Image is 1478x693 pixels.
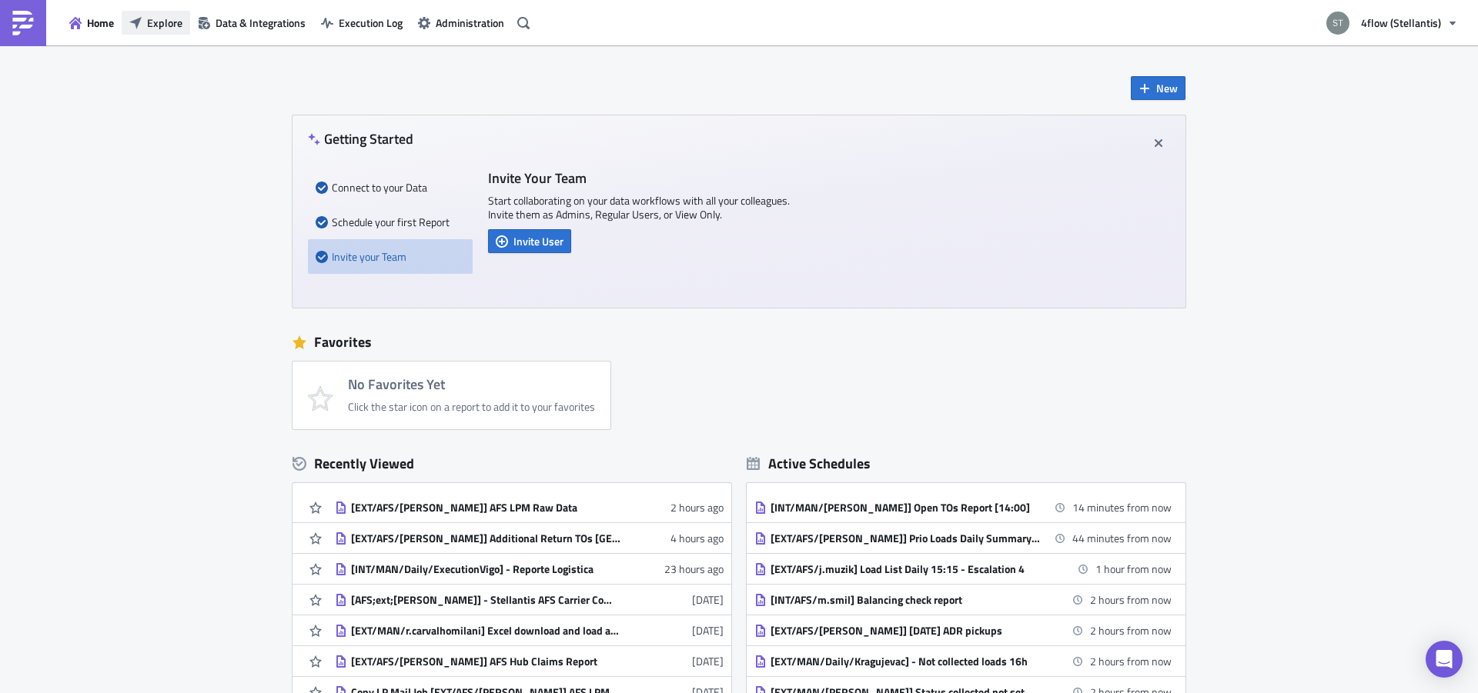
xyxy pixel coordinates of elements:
time: 2025-09-05 14:30 [1072,530,1172,546]
div: [EXT/AFS/[PERSON_NAME]] [DATE] ADR pickups [771,624,1040,638]
time: 2025-09-05 16:00 [1090,653,1172,669]
button: Administration [410,11,512,35]
time: 2025-09-05T07:55:51Z [670,530,724,546]
time: 2025-09-02T21:33:17Z [692,622,724,638]
span: Administration [436,15,504,31]
button: Explore [122,11,190,35]
a: [EXT/AFS/[PERSON_NAME]] AFS LPM Raw Data2 hours ago [335,492,724,522]
div: Open Intercom Messenger [1426,641,1463,678]
a: [EXT/AFS/[PERSON_NAME]] Additional Return TOs [GEOGRAPHIC_DATA]4 hours ago [335,523,724,553]
div: Recently Viewed [293,452,731,475]
div: [INT/MAN/[PERSON_NAME]] Open TOs Report [14:00] [771,501,1040,515]
button: Execution Log [313,11,410,35]
button: Invite User [488,229,571,253]
div: [EXT/MAN/r.carvalhomilani] Excel download and load assignment list to GEFCO Hub Mulhouse [351,624,620,638]
time: 2025-09-04T12:35:59Z [664,561,724,577]
a: [AFS;ext;[PERSON_NAME]] - Stellantis AFS Carrier Compliance Data DHL[DATE] [335,585,724,615]
time: 2025-09-05 15:30 [1090,591,1172,608]
a: [EXT/AFS/[PERSON_NAME]] [DATE] ADR pickups2 hours from now [754,615,1172,645]
div: [INT/MAN/Daily/ExecutionVigo] - Reporte Logistica [351,562,620,576]
button: Data & Integrations [190,11,313,35]
a: [INT/AFS/m.smil] Balancing check report2 hours from now [754,585,1172,615]
a: [INT/MAN/Daily/ExecutionVigo] - Reporte Logistica23 hours ago [335,554,724,584]
div: [INT/AFS/m.smil] Balancing check report [771,593,1040,607]
a: [EXT/AFS/j.muzik] Load List Daily 15:15 - Escalation 41 hour from now [754,554,1172,584]
time: 2025-09-03T14:09:49Z [692,591,724,608]
span: Home [87,15,114,31]
img: Avatar [1325,10,1351,36]
time: 2025-09-05 15:15 [1095,561,1172,577]
time: 2025-09-02T13:12:43Z [692,653,724,669]
a: [EXT/MAN/Daily/Kragujevac] - Not collected loads 16h2 hours from now [754,646,1172,676]
h4: Getting Started [308,131,413,147]
time: 2025-09-05 16:00 [1090,622,1172,638]
button: New [1131,76,1185,100]
div: Favorites [293,331,1185,354]
div: Active Schedules [747,455,871,472]
div: Schedule your first Report [316,205,465,239]
a: [EXT/AFS/[PERSON_NAME]] AFS Hub Claims Report[DATE] [335,646,724,676]
div: [EXT/AFS/[PERSON_NAME]] AFS Hub Claims Report [351,655,620,668]
h4: Invite Your Team [488,170,796,186]
span: Data & Integrations [216,15,306,31]
div: [AFS;ext;[PERSON_NAME]] - Stellantis AFS Carrier Compliance Data DHL [351,593,620,607]
h4: No Favorites Yet [348,377,595,392]
span: Execution Log [339,15,403,31]
div: [EXT/MAN/Daily/Kragujevac] - Not collected loads 16h [771,655,1040,668]
time: 2025-09-05T09:40:17Z [670,499,724,515]
img: PushMetrics [11,11,35,35]
button: Home [62,11,122,35]
span: Explore [147,15,182,31]
span: 4flow (Stellantis) [1361,15,1441,31]
div: [EXT/AFS/[PERSON_NAME]] AFS LPM Raw Data [351,501,620,515]
span: New [1156,80,1178,96]
div: [EXT/AFS/[PERSON_NAME]] Additional Return TOs [GEOGRAPHIC_DATA] [351,531,620,545]
div: Invite your Team [316,239,465,274]
a: [EXT/AFS/[PERSON_NAME]] Prio Loads Daily Summary 14:3044 minutes from now [754,523,1172,553]
span: Invite User [513,233,563,249]
p: Start collaborating on your data workflows with all your colleagues. Invite them as Admins, Regul... [488,194,796,222]
div: Connect to your Data [316,170,465,205]
time: 2025-09-05 14:00 [1072,499,1172,515]
button: 4flow (Stellantis) [1317,6,1466,40]
div: Click the star icon on a report to add it to your favorites [348,400,595,414]
div: [EXT/AFS/[PERSON_NAME]] Prio Loads Daily Summary 14:30 [771,531,1040,545]
div: [EXT/AFS/j.muzik] Load List Daily 15:15 - Escalation 4 [771,562,1040,576]
a: [INT/MAN/[PERSON_NAME]] Open TOs Report [14:00]14 minutes from now [754,492,1172,522]
a: [EXT/MAN/r.carvalhomilani] Excel download and load assignment list to GEFCO Hub Mulhouse[DATE] [335,615,724,645]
